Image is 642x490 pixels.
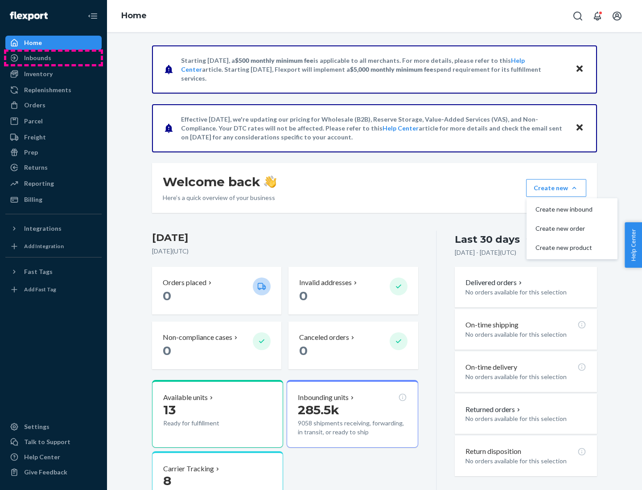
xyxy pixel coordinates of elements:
[163,174,276,190] h1: Welcome back
[5,450,102,464] a: Help Center
[5,265,102,279] button: Fast Tags
[528,238,616,257] button: Create new product
[5,51,102,65] a: Inbounds
[24,224,62,233] div: Integrations
[569,7,587,25] button: Open Search Box
[455,248,516,257] p: [DATE] - [DATE] ( UTC )
[535,245,593,251] span: Create new product
[24,86,71,94] div: Replenishments
[465,278,524,288] button: Delivered orders
[608,7,626,25] button: Open account menu
[152,231,418,245] h3: [DATE]
[5,435,102,449] a: Talk to Support
[24,286,56,293] div: Add Fast Tag
[163,402,176,417] span: 13
[24,101,45,110] div: Orders
[465,404,522,415] button: Returned orders
[299,343,308,358] span: 0
[287,380,418,448] button: Inbounding units285.5k9058 shipments receiving, forwarding, in transit, or ready to ship
[465,288,586,297] p: No orders available for this selection
[574,63,585,76] button: Close
[163,343,171,358] span: 0
[5,465,102,479] button: Give Feedback
[535,206,593,212] span: Create new inbound
[5,114,102,128] a: Parcel
[163,193,276,202] p: Here’s a quick overview of your business
[5,282,102,297] a: Add Fast Tag
[24,148,38,157] div: Prep
[528,200,616,219] button: Create new inbound
[24,53,51,62] div: Inbounds
[121,11,147,20] a: Home
[10,12,48,20] img: Flexport logo
[465,320,519,330] p: On-time shipping
[163,278,206,288] p: Orders placed
[528,219,616,238] button: Create new order
[24,437,70,446] div: Talk to Support
[5,176,102,191] a: Reporting
[24,38,42,47] div: Home
[465,414,586,423] p: No orders available for this selection
[235,57,313,64] span: $500 monthly minimum fee
[288,267,418,314] button: Invalid addresses 0
[24,117,43,126] div: Parcel
[5,160,102,175] a: Returns
[5,98,102,112] a: Orders
[24,163,48,172] div: Returns
[163,473,171,488] span: 8
[5,36,102,50] a: Home
[588,7,606,25] button: Open notifications
[350,65,433,73] span: $5,000 monthly minimum fee
[24,195,42,204] div: Billing
[163,332,232,343] p: Non-compliance cases
[299,278,352,288] p: Invalid addresses
[163,288,171,303] span: 0
[298,419,407,437] p: 9058 shipments receiving, forwarding, in transit, or ready to ship
[24,267,53,276] div: Fast Tags
[5,83,102,97] a: Replenishments
[163,419,246,428] p: Ready for fulfillment
[152,267,281,314] button: Orders placed 0
[24,422,49,431] div: Settings
[625,222,642,268] button: Help Center
[465,362,517,372] p: On-time delivery
[163,392,208,403] p: Available units
[24,133,46,142] div: Freight
[24,69,53,78] div: Inventory
[465,330,586,339] p: No orders available for this selection
[299,288,308,303] span: 0
[299,332,349,343] p: Canceled orders
[465,446,521,457] p: Return disposition
[5,221,102,236] button: Integrations
[298,392,349,403] p: Inbounding units
[24,468,67,477] div: Give Feedback
[5,420,102,434] a: Settings
[181,115,567,142] p: Effective [DATE], we're updating our pricing for Wholesale (B2B), Reserve Storage, Value-Added Se...
[152,322,281,369] button: Non-compliance cases 0
[5,145,102,159] a: Prep
[264,176,276,188] img: hand-wave emoji
[455,233,520,246] div: Last 30 days
[24,242,64,250] div: Add Integration
[288,322,418,369] button: Canceled orders 0
[574,122,585,135] button: Close
[114,3,154,29] ol: breadcrumbs
[5,130,102,144] a: Freight
[298,402,339,417] span: 285.5k
[24,453,60,461] div: Help Center
[152,380,283,448] button: Available units13Ready for fulfillment
[163,464,214,474] p: Carrier Tracking
[5,192,102,207] a: Billing
[465,457,586,465] p: No orders available for this selection
[24,179,54,188] div: Reporting
[5,67,102,81] a: Inventory
[152,247,418,256] p: [DATE] ( UTC )
[526,179,586,197] button: Create newCreate new inboundCreate new orderCreate new product
[465,372,586,381] p: No orders available for this selection
[383,124,419,132] a: Help Center
[5,239,102,253] a: Add Integration
[535,225,593,232] span: Create new order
